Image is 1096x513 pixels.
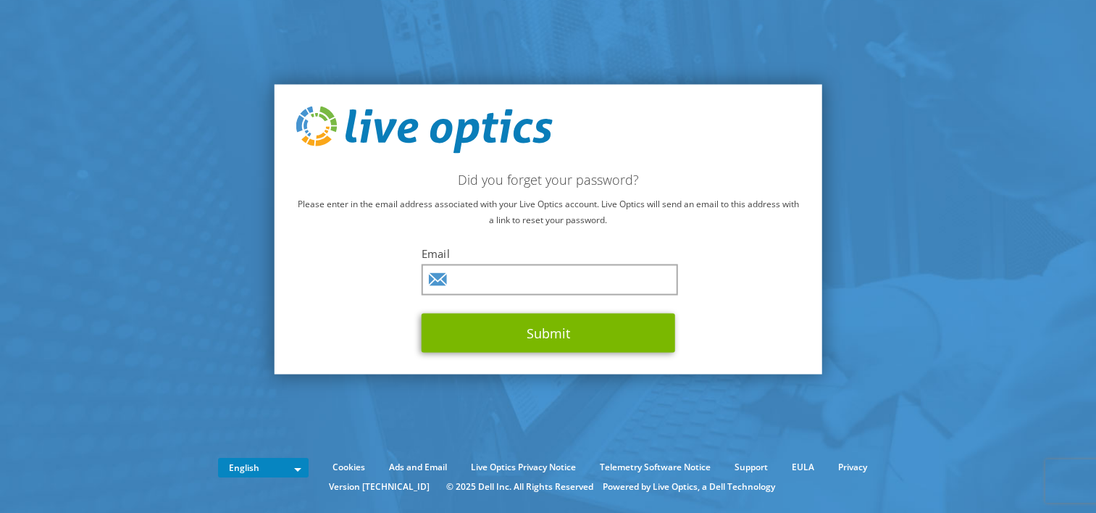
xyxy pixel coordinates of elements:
[460,459,587,475] a: Live Optics Privacy Notice
[781,459,825,475] a: EULA
[422,246,675,261] label: Email
[724,459,779,475] a: Support
[422,314,675,353] button: Submit
[378,459,458,475] a: Ads and Email
[296,106,552,154] img: live_optics_svg.svg
[589,459,721,475] a: Telemetry Software Notice
[827,459,878,475] a: Privacy
[603,479,775,495] li: Powered by Live Optics, a Dell Technology
[296,172,800,188] h2: Did you forget your password?
[322,459,376,475] a: Cookies
[296,196,800,228] p: Please enter in the email address associated with your Live Optics account. Live Optics will send...
[322,479,437,495] li: Version [TECHNICAL_ID]
[439,479,601,495] li: © 2025 Dell Inc. All Rights Reserved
